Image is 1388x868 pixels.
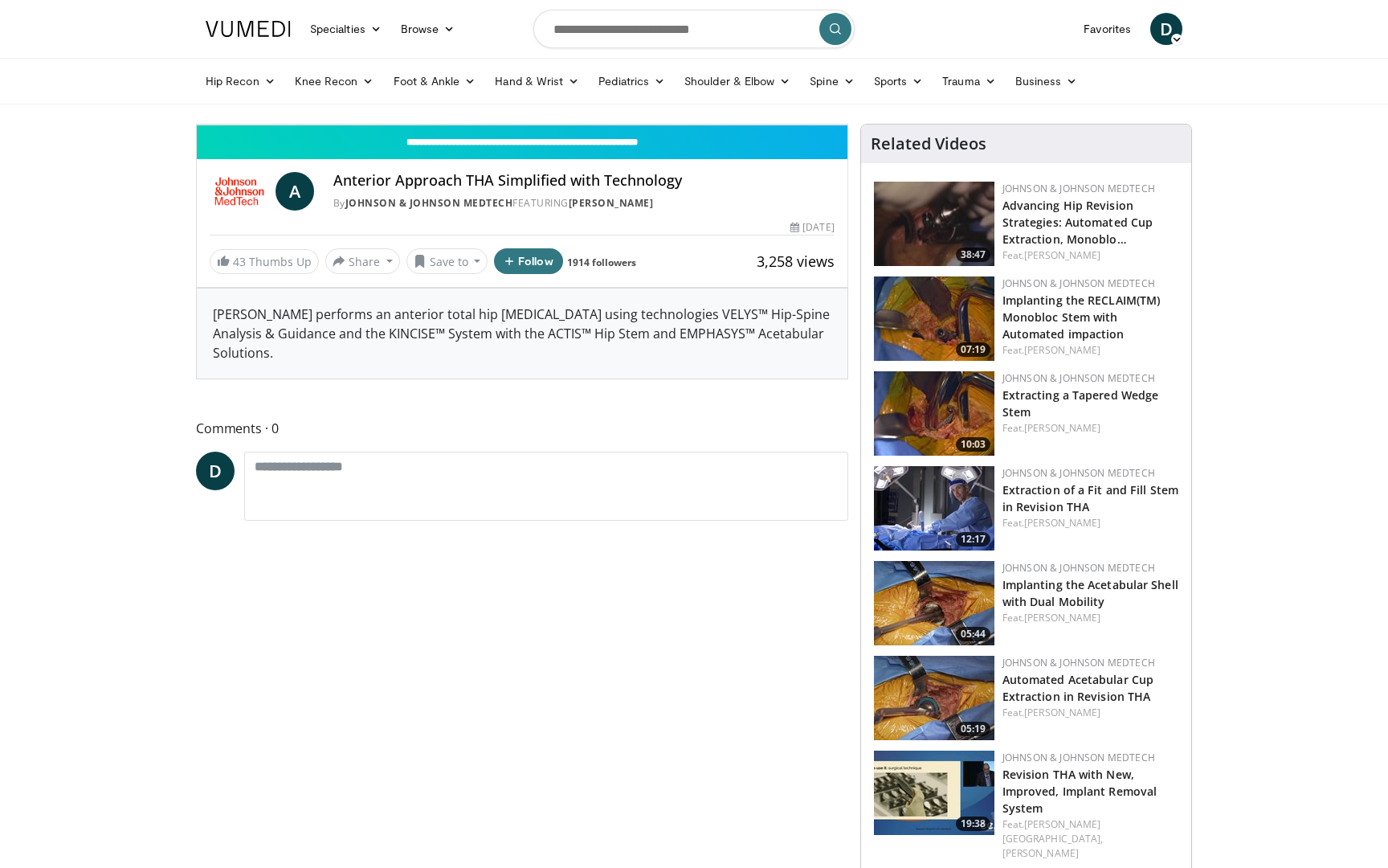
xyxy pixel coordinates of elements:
[589,65,675,97] a: Pediatrics
[485,65,589,97] a: Hand & Wrist
[1002,466,1155,480] a: Johnson & Johnson MedTech
[196,418,848,439] span: Comments 0
[210,249,319,274] a: 43 Thumbs Up
[675,65,800,97] a: Shoulder & Elbow
[1002,561,1155,575] a: Johnson & Johnson MedTech
[1002,482,1178,514] a: Extraction of a Fit and Fill Stem in Revision THA
[956,342,990,357] span: 07:19
[956,248,990,262] span: 38:47
[494,248,563,274] button: Follow
[874,561,994,645] a: 05:44
[790,220,834,235] div: [DATE]
[1024,706,1100,719] a: [PERSON_NAME]
[1024,343,1100,357] a: [PERSON_NAME]
[333,172,835,190] h4: Anterior Approach THA Simplified with Technology
[533,10,855,48] input: Search topics, interventions
[874,182,994,266] img: 9f1a5b5d-2ba5-4c40-8e0c-30b4b8951080.150x105_q85_crop-smart_upscale.jpg
[285,65,384,97] a: Knee Recon
[1002,767,1157,816] a: Revision THA with New, Improved, Implant Removal System
[1002,817,1178,861] div: Feat.
[1002,611,1178,625] div: Feat.
[874,276,994,361] img: ffc33e66-92ed-4f11-95c4-0a160745ec3c.150x105_q85_crop-smart_upscale.jpg
[196,65,285,97] a: Hip Recon
[406,248,488,274] button: Save to
[569,196,654,210] a: [PERSON_NAME]
[874,751,994,835] img: 9517a7b7-3955-4e04-bf19-7ba39c1d30c4.150x105_q85_crop-smart_upscale.jpg
[1002,706,1178,720] div: Feat.
[874,466,994,551] img: 82aed312-2a25-4631-ae62-904ce62d2708.150x105_q85_crop-smart_upscale.jpg
[1002,846,1079,860] a: [PERSON_NAME]
[233,254,246,269] span: 43
[1024,516,1100,530] a: [PERSON_NAME]
[956,437,990,452] span: 10:03
[1002,516,1178,530] div: Feat.
[874,656,994,740] img: d5b2f4bf-f70e-4130-8279-26f7233142ac.150x105_q85_crop-smart_upscale.jpg
[1006,65,1088,97] a: Business
[956,817,990,831] span: 19:38
[391,13,465,45] a: Browse
[1002,293,1161,342] a: Implanting the RECLAIM(TM) Monobloc Stem with Automated impaction
[1002,672,1153,704] a: Automated Acetabular Cup Extraction in Revision THA
[384,65,486,97] a: Foot & Ankle
[874,371,994,456] img: 0b84e8e2-d493-4aee-915d-8b4f424ca292.150x105_q85_crop-smart_upscale.jpg
[333,196,835,211] div: By FEATURING
[956,532,990,547] span: 12:17
[1002,371,1155,385] a: Johnson & Johnson MedTech
[1002,387,1159,420] a: Extracting a Tapered Wedge Stem
[874,751,994,835] a: 19:38
[1002,276,1155,290] a: Johnson & Johnson MedTech
[956,722,990,736] span: 05:19
[196,452,235,490] a: D
[800,65,863,97] a: Spine
[1002,182,1155,195] a: Johnson & Johnson MedTech
[874,276,994,361] a: 07:19
[874,466,994,551] a: 12:17
[1002,656,1155,669] a: Johnson & Johnson MedTech
[1150,13,1182,45] a: D
[871,134,986,154] h4: Related Videos
[874,371,994,456] a: 10:03
[325,248,400,274] button: Share
[874,656,994,740] a: 05:19
[1024,611,1100,624] a: [PERSON_NAME]
[1002,751,1155,764] a: Johnson & Johnson MedTech
[757,252,835,271] span: 3,258 views
[1002,198,1153,247] a: Advancing Hip Revision Strategies: Automated Cup Extraction, Monoblo…
[1024,421,1100,435] a: [PERSON_NAME]
[1074,13,1141,45] a: Favorites
[956,627,990,641] span: 05:44
[864,65,933,97] a: Sports
[1002,248,1178,263] div: Feat.
[933,65,1006,97] a: Trauma
[1024,248,1100,262] a: [PERSON_NAME]
[206,21,291,37] img: VuMedi Logo
[210,172,269,211] img: Johnson & Johnson MedTech
[197,289,847,379] div: [PERSON_NAME] performs an anterior total hip [MEDICAL_DATA] using technologies VELYS™ Hip-Spine A...
[874,182,994,266] a: 38:47
[1002,817,1104,845] a: [PERSON_NAME][GEOGRAPHIC_DATA],
[1002,577,1178,609] a: Implanting the Acetabular Shell with Dual Mobility
[567,256,636,269] a: 1914 followers
[276,172,314,211] a: A
[345,196,513,210] a: Johnson & Johnson MedTech
[874,561,994,645] img: 9c1ab193-c641-4637-bd4d-10334871fca9.150x105_q85_crop-smart_upscale.jpg
[300,13,391,45] a: Specialties
[1002,421,1178,436] div: Feat.
[1002,343,1178,358] div: Feat.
